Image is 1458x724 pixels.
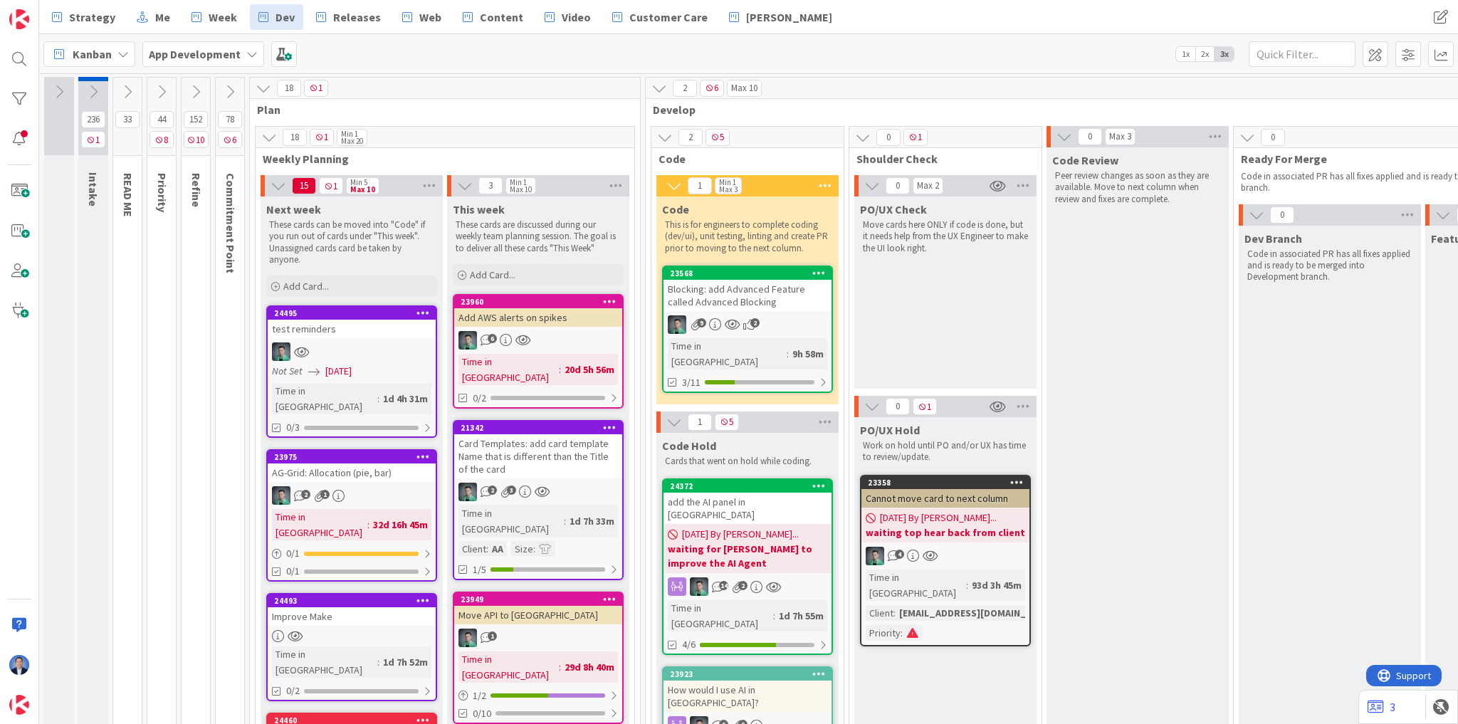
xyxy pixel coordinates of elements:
span: : [377,391,379,406]
a: [PERSON_NAME] [720,4,841,30]
div: 21342 [461,423,622,433]
span: 0/1 [286,564,300,579]
div: Time in [GEOGRAPHIC_DATA] [458,651,559,683]
div: Max 2 [917,182,939,189]
img: VP [458,483,477,501]
a: Me [128,4,179,30]
img: VP [458,331,477,350]
span: Priority [155,173,169,212]
span: [DATE] By [PERSON_NAME]... [880,510,997,525]
a: Strategy [43,4,124,30]
span: 44 [150,111,174,128]
span: 0/10 [473,706,491,721]
a: Web [394,4,450,30]
i: Not Set [272,364,303,377]
a: 23358Cannot move card to next column[DATE] By [PERSON_NAME]...waiting top hear back from clientVP... [860,475,1031,646]
div: 23949 [461,594,622,604]
span: Customer Care [629,9,708,26]
div: 24495test reminders [268,307,436,338]
div: [EMAIL_ADDRESS][DOMAIN_NAME] [896,605,1059,621]
span: Refine [189,173,204,207]
a: Video [536,4,599,30]
span: Add Card... [470,268,515,281]
span: Code Review [1052,153,1118,167]
b: waiting top hear back from client [866,525,1025,540]
div: 21342Card Templates: add card template Name that is different than the Title of the card [454,421,622,478]
div: 23960 [461,297,622,307]
span: Intake [86,172,100,206]
div: Time in [GEOGRAPHIC_DATA] [458,354,559,385]
span: 0 [1270,206,1294,224]
div: Cannot move card to next column [861,489,1029,508]
div: test reminders [268,320,436,338]
span: 2 [750,318,760,327]
div: 93d 3h 45m [968,577,1025,593]
p: These cards can be moved into "Code" if you run out of cards under "This week". Unassigned cards ... [269,219,434,266]
a: 24372add the AI panel in [GEOGRAPHIC_DATA][DATE] By [PERSON_NAME]...waiting for [PERSON_NAME] to ... [662,478,833,655]
div: VP [454,331,622,350]
div: 24372add the AI panel in [GEOGRAPHIC_DATA] [664,480,832,524]
a: Content [454,4,532,30]
span: Code [659,152,826,166]
div: Add AWS alerts on spikes [454,308,622,327]
span: Add Card... [283,280,329,293]
span: Shoulder Check [856,152,1024,166]
img: VP [272,342,290,361]
span: Plan [257,103,622,117]
span: 18 [277,80,301,97]
div: 23568 [670,268,832,278]
a: Releases [308,4,389,30]
div: 23568Blocking: add Advanced Feature called Advanced Blocking [664,267,832,311]
img: VP [690,577,708,596]
div: 23960 [454,295,622,308]
div: AA [488,541,507,557]
span: Releases [333,9,381,26]
a: 23568Blocking: add Advanced Feature called Advanced BlockingVPTime in [GEOGRAPHIC_DATA]:9h 58m3/11 [662,266,833,393]
span: : [486,541,488,557]
div: VP [454,483,622,501]
div: 24493Improve Make [268,594,436,626]
div: 32d 16h 45m [369,517,431,532]
span: 152 [184,111,208,128]
div: 9h 58m [789,346,827,362]
div: VP [861,547,1029,565]
div: 21342 [454,421,622,434]
div: 23923 [664,668,832,681]
a: 23949Move API to [GEOGRAPHIC_DATA]VPTime in [GEOGRAPHIC_DATA]:29d 8h 40m1/20/10 [453,592,624,724]
img: VP [272,486,290,505]
span: Next week [266,202,321,216]
a: Dev [250,4,303,30]
div: 23923 [670,669,832,679]
span: 1 / 2 [473,688,486,703]
div: Min 5 [350,179,367,186]
span: 2 [678,129,703,146]
span: 6 [700,80,724,97]
span: : [564,513,566,529]
span: Dev [276,9,295,26]
span: 1 [688,177,712,194]
div: Max 10 [510,186,532,193]
span: 236 [81,111,105,128]
input: Quick Filter... [1249,41,1355,67]
div: 29d 8h 40m [561,659,618,675]
span: 0 / 1 [286,546,300,561]
p: Code in associated PR has all fixes applied and is ready to be merged into Development branch. [1247,248,1412,283]
div: Time in [GEOGRAPHIC_DATA] [272,646,377,678]
span: 5 [715,414,739,431]
span: [DATE] [325,364,352,379]
div: Blocking: add Advanced Feature called Advanced Blocking [664,280,832,311]
div: 1d 7h 55m [775,608,827,624]
a: 21342Card Templates: add card template Name that is different than the Title of the cardVPTime in... [453,420,624,580]
span: Code [662,202,689,216]
span: Me [155,9,170,26]
div: Min 1 [341,130,358,137]
div: Time in [GEOGRAPHIC_DATA] [458,505,564,537]
div: add the AI panel in [GEOGRAPHIC_DATA] [664,493,832,524]
span: 1 [81,131,105,148]
span: Content [480,9,523,26]
span: 8 [150,131,174,148]
span: 0 [886,177,910,194]
span: PO/UX Hold [860,423,920,437]
div: 23568 [664,267,832,280]
div: Max 3 [1109,133,1131,140]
